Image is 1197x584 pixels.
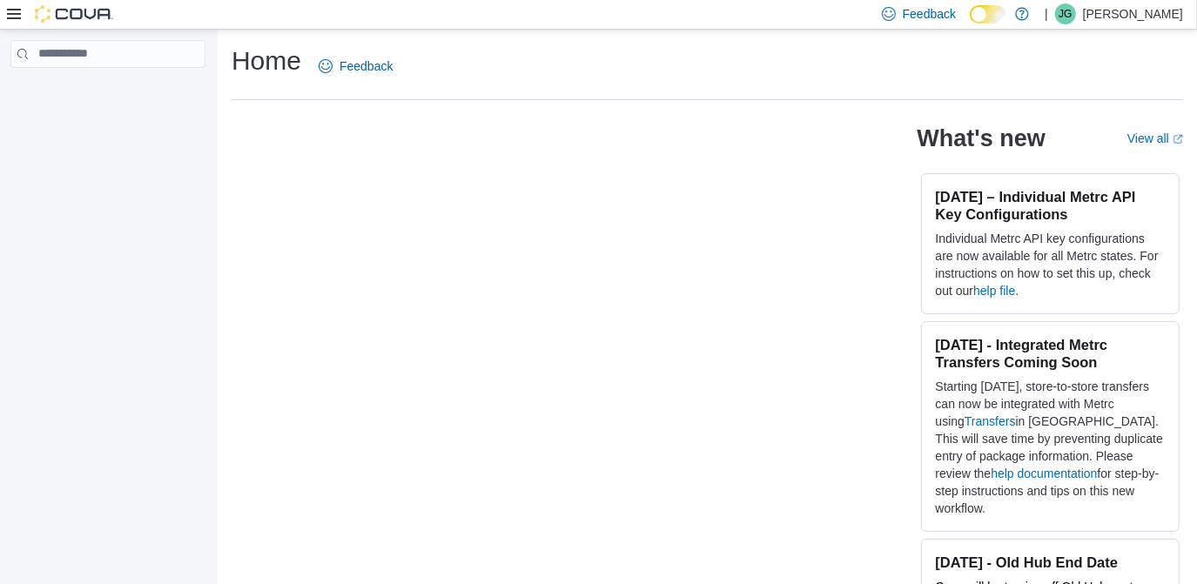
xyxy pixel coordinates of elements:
a: Transfers [965,414,1016,428]
a: View allExternal link [1127,131,1183,145]
h2: What's new [918,124,1046,152]
h3: [DATE] - Integrated Metrc Transfers Coming Soon [936,336,1165,371]
p: Individual Metrc API key configurations are now available for all Metrc states. For instructions ... [936,230,1165,299]
span: Feedback [340,57,393,75]
a: Feedback [312,49,400,84]
div: Jenn Gagne [1055,3,1076,24]
span: Feedback [903,5,956,23]
p: Starting [DATE], store-to-store transfers can now be integrated with Metrc using in [GEOGRAPHIC_D... [936,378,1165,517]
span: Dark Mode [970,23,971,24]
input: Dark Mode [970,5,1006,23]
a: help file [973,284,1015,298]
svg: External link [1173,134,1183,144]
span: JG [1059,3,1072,24]
p: | [1045,3,1048,24]
h3: [DATE] - Old Hub End Date [936,554,1165,571]
h3: [DATE] – Individual Metrc API Key Configurations [936,188,1165,223]
nav: Complex example [10,71,205,113]
h1: Home [232,44,301,78]
img: Cova [35,5,113,23]
p: [PERSON_NAME] [1083,3,1183,24]
a: help documentation [991,467,1097,480]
